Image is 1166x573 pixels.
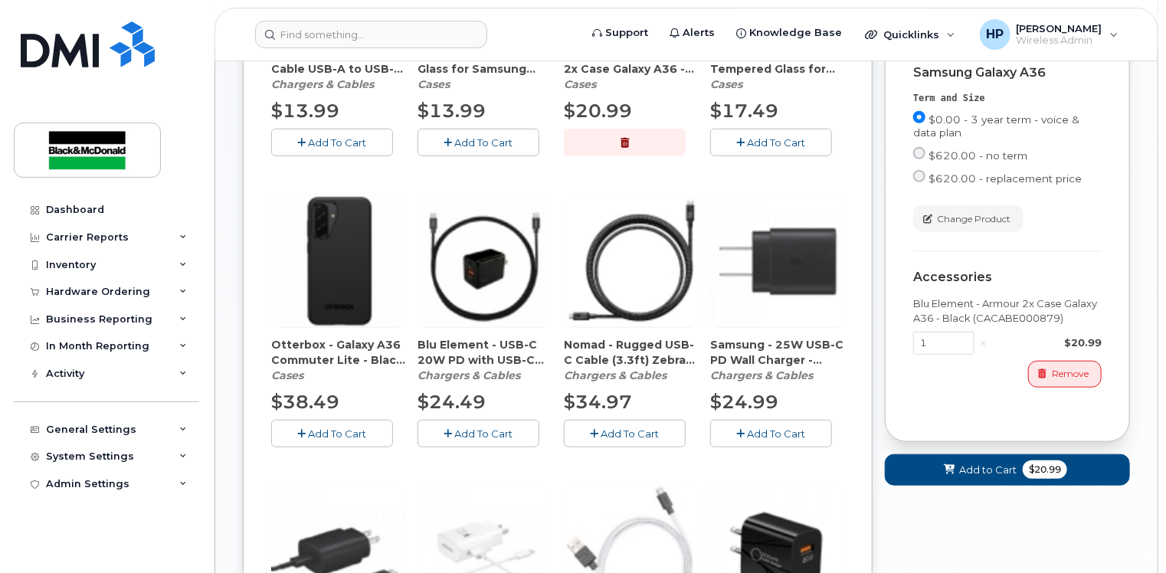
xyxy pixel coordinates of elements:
span: Add To Cart [455,427,513,440]
div: Harsh Patel [969,19,1129,50]
a: Knowledge Base [725,18,853,48]
div: Quicklinks [854,19,966,50]
a: Alerts [659,18,725,48]
div: x [974,336,992,350]
span: $13.99 [418,100,486,122]
button: Change Product [913,205,1024,232]
input: $620.00 - replacement price [913,170,925,182]
span: $20.99 [1023,460,1067,479]
span: Add To Cart [748,136,806,149]
span: $24.99 [710,391,778,413]
span: $17.49 [710,100,778,122]
span: Add To Cart [455,136,513,149]
span: Add To Cart [601,427,660,440]
div: Blu Element - USB-C 20W PD with USB-C Cable 4ft Wall Charger - Black (CAHCPZ000096) [418,337,552,383]
button: Add To Cart [710,420,832,447]
div: Blu Element - Tempered Glass for Galaxy A36 (CATGBE000139) [710,46,844,92]
span: Samsung - 25W USB-C PD Wall Charger - Black - OEM - No Cable - (CAHCPZ000081) [710,337,844,368]
span: [PERSON_NAME] [1017,22,1102,34]
button: Add To Cart [271,420,393,447]
div: Blu Element - Braided Cable USB-A to USB-C (4ft) – Black (CAMIPZ000176) [271,46,405,92]
span: Support [605,25,648,41]
button: Add To Cart [418,129,539,156]
div: Blu Element - Armour 2x Case Galaxy A36 - Black (CACABE000879) [913,296,1102,325]
div: Samsung Galaxy A36 [913,66,1102,80]
em: Cases [418,77,450,91]
span: Quicklinks [883,28,939,41]
em: Chargers & Cables [710,368,813,382]
span: Blu Element - USB-C 20W PD with USB-C Cable 4ft Wall Charger - Black (CAHCPZ000096) [418,337,552,368]
span: Knowledge Base [749,25,842,41]
div: 22 cases - Tempered Glass for Samsung Galaxy A36 (CATGBE000138) [418,46,552,92]
span: $620.00 - no term [929,149,1027,162]
img: accessory36708.JPG [710,193,844,327]
span: Remove [1052,367,1089,381]
span: $34.97 [564,391,632,413]
span: Add To Cart [748,427,806,440]
span: Add To Cart [309,136,367,149]
button: Add To Cart [418,420,539,447]
span: $0.00 - 3 year term - voice & data plan [913,113,1079,139]
span: Add to Cart [959,463,1017,477]
button: Add To Cart [710,129,832,156]
span: $24.49 [418,391,486,413]
span: Wireless Admin [1017,34,1102,47]
div: Blu Element - Armour 2x Case Galaxy A36 - Black (CACABE000879) [564,46,698,92]
div: Term and Size [913,92,1102,105]
img: accessory36548.JPG [564,193,698,327]
em: Cases [564,77,596,91]
span: $20.99 [564,100,632,122]
em: Chargers & Cables [271,77,374,91]
button: Add to Cart $20.99 [885,454,1130,486]
input: $620.00 - no term [913,147,925,159]
em: Chargers & Cables [418,368,520,382]
img: accessory37071.JPG [271,193,405,327]
span: Otterbox - Galaxy A36 Commuter Lite - Black (CACABE000880) [271,337,405,368]
span: HP [986,25,1004,44]
input: $0.00 - 3 year term - voice & data plan [913,111,925,123]
div: Accessories [913,270,1102,284]
div: Samsung - 25W USB-C PD Wall Charger - Black - OEM - No Cable - (CAHCPZ000081) [710,337,844,383]
button: Remove [1028,361,1102,388]
div: Otterbox - Galaxy A36 Commuter Lite - Black (CACABE000880) [271,337,405,383]
span: $38.49 [271,391,339,413]
span: Alerts [683,25,715,41]
em: Chargers & Cables [564,368,667,382]
span: Nomad - Rugged USB-C Cable (3.3ft) Zebra (CAMIBE000170) [564,337,698,368]
div: Nomad - Rugged USB-C Cable (3.3ft) Zebra (CAMIBE000170) [564,337,698,383]
button: Add To Cart [271,129,393,156]
em: Cases [710,77,742,91]
em: Cases [271,368,303,382]
span: Add To Cart [309,427,367,440]
a: Support [581,18,659,48]
input: Find something... [255,21,487,48]
span: $13.99 [271,100,339,122]
span: $620.00 - replacement price [929,172,1082,185]
img: accessory36347.JPG [418,193,552,327]
span: Change Product [937,212,1010,226]
div: $20.99 [992,336,1102,350]
button: Add To Cart [564,420,686,447]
